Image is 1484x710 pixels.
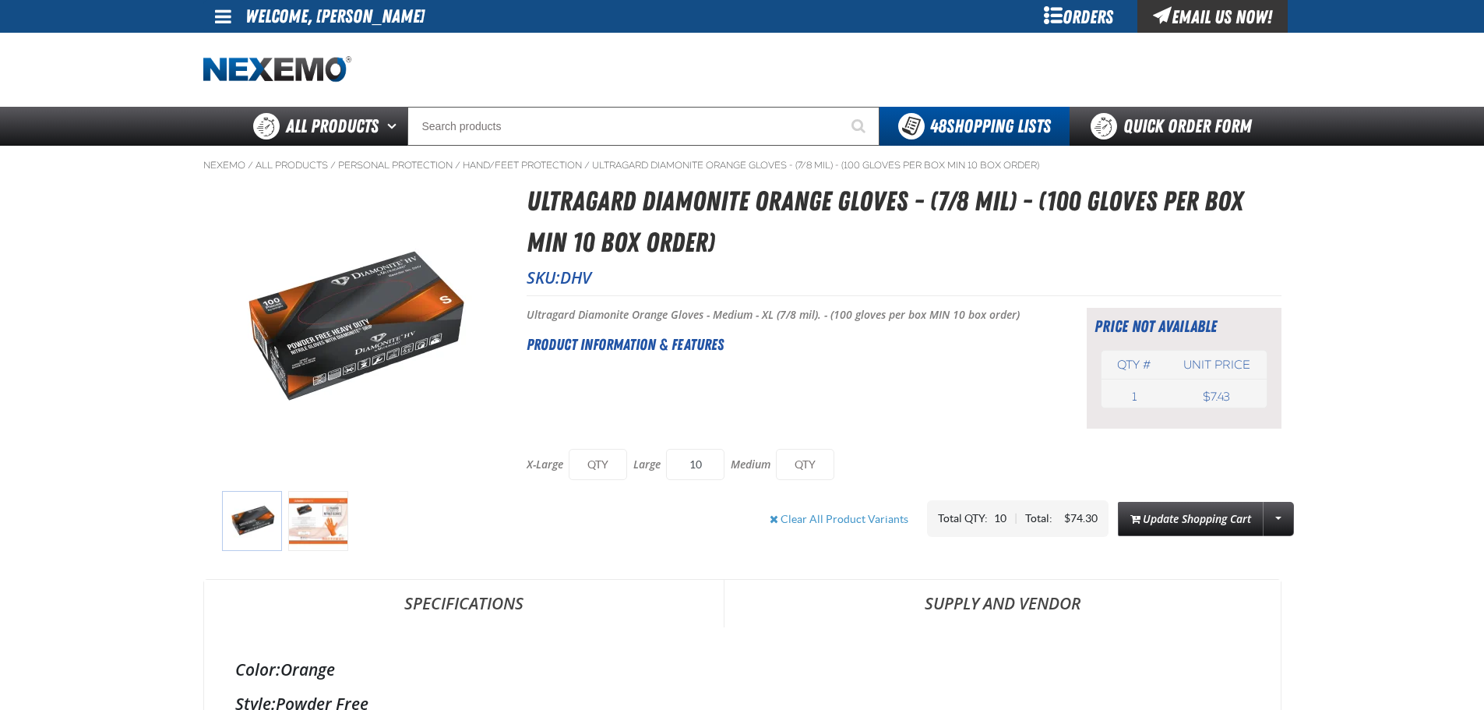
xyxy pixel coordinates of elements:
[203,56,351,83] img: Nexemo logo
[204,580,724,627] a: Specifications
[1102,351,1168,380] th: Qty #
[776,449,834,480] input: QTY
[1263,502,1294,536] a: More Actions
[584,159,590,171] span: /
[527,333,1048,356] h2: Product Information & Features
[235,659,280,680] label: Color:
[633,457,661,472] p: Large
[1167,386,1266,408] td: $7.43
[1132,390,1137,404] span: 1
[203,159,245,171] a: Nexemo
[455,159,460,171] span: /
[724,580,1281,627] a: Supply and Vendor
[1014,511,1017,526] div: |
[1070,107,1281,146] a: Quick Order Form
[757,502,921,536] button: Clear All Product Variants
[1064,511,1098,526] div: $74.30
[463,159,582,171] a: Hand/Feet Protection
[222,491,282,551] img: Ultragard Diamonite Orange Gloves - (7/8 mil) - (100 gloves per box MIN 10 box order)
[1094,316,1274,337] div: Price not available
[382,107,407,146] button: Open All Products pages
[879,107,1070,146] button: You have 48 Shopping Lists. Open to view details
[560,267,591,288] span: DHV
[1167,351,1266,380] th: Unit price
[248,159,253,171] span: /
[994,511,1006,526] div: 10
[203,56,351,83] a: Home
[338,159,453,171] a: Personal Protection
[1025,511,1064,526] div: Total:
[286,112,379,140] span: All Products
[527,457,563,472] p: X-Large
[592,159,1039,171] a: Ultragard Diamonite Orange Gloves - (7/8 mil) - (100 gloves per box MIN 10 box order)
[256,159,328,171] a: All Products
[407,107,879,146] input: Search
[731,457,770,472] p: Medium
[235,659,1250,680] div: Orange
[930,115,946,137] strong: 48
[527,267,1281,288] p: SKU:
[527,181,1281,263] h1: Ultragard Diamonite Orange Gloves - (7/8 mil) - (100 gloves per box MIN 10 box order)
[930,115,1051,137] span: Shopping Lists
[569,449,627,480] input: QTY
[203,159,1281,171] nav: Breadcrumbs
[841,107,879,146] button: Start Searching
[288,491,348,551] img: Ultragard Diamonite Orange Gloves - (7/8 mil) - (100 gloves per box MIN 10 box order)
[1118,502,1264,536] button: Update Shopping Cart
[527,308,1048,323] p: Ultragard Diamonite Orange Gloves - Medium - XL (7/8 mil). - (100 gloves per box MIN 10 box order)
[204,245,499,412] img: Ultragard Diamonite Orange Gloves - (7/8 mil) - (100 gloves per box MIN 10 box order)
[330,159,336,171] span: /
[938,511,994,526] div: Total QTY:
[666,449,724,480] input: QTY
